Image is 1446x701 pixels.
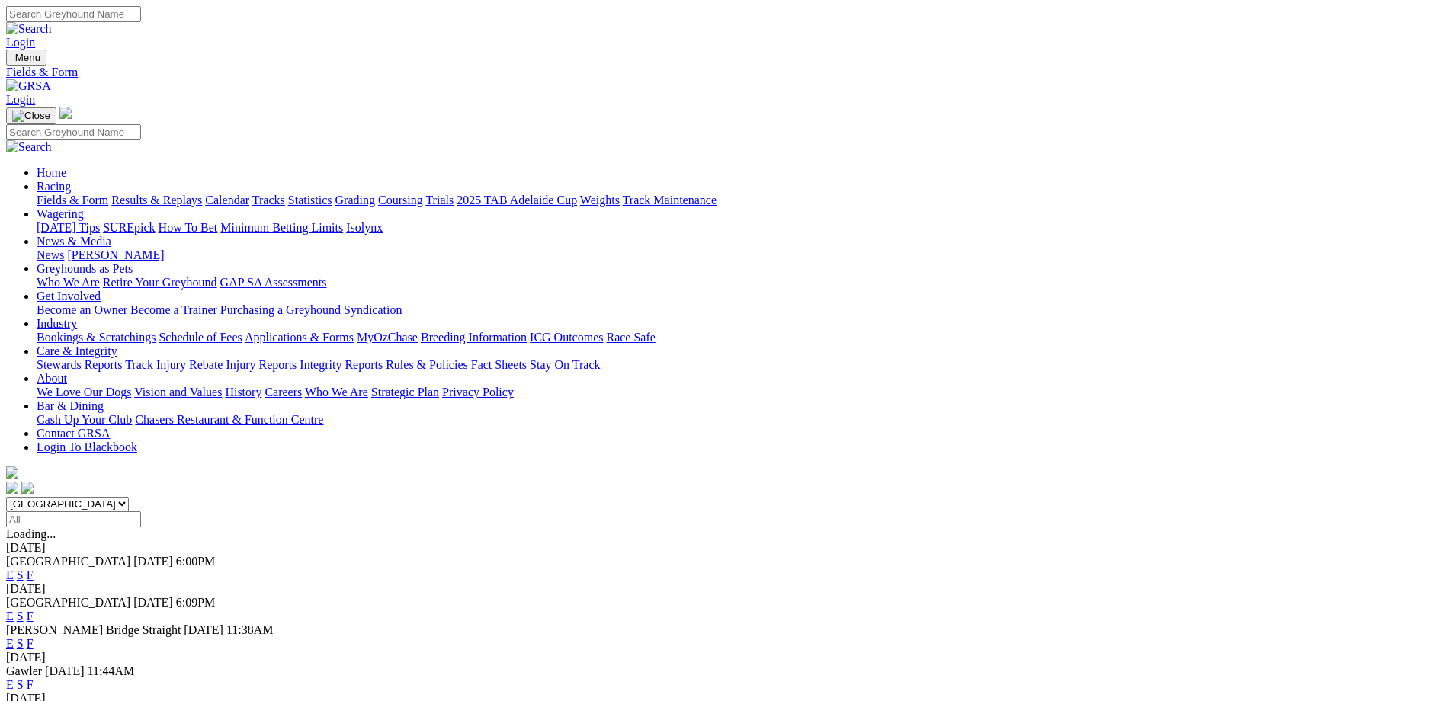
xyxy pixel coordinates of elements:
input: Search [6,124,141,140]
a: Vision and Values [134,386,222,399]
a: Coursing [378,194,423,206]
a: History [225,386,261,399]
a: News & Media [37,235,111,248]
button: Toggle navigation [6,50,46,66]
a: Racing [37,180,71,193]
a: Minimum Betting Limits [220,221,343,234]
span: 11:38AM [226,623,274,636]
img: GRSA [6,79,51,93]
img: logo-grsa-white.png [6,466,18,479]
a: Wagering [37,207,84,220]
a: ICG Outcomes [530,331,603,344]
a: Become a Trainer [130,303,217,316]
span: [GEOGRAPHIC_DATA] [6,596,130,609]
input: Search [6,6,141,22]
div: [DATE] [6,582,1440,596]
a: Injury Reports [226,358,297,371]
a: Breeding Information [421,331,527,344]
a: Get Involved [37,290,101,302]
a: Integrity Reports [300,358,383,371]
a: News [37,248,64,261]
a: Home [37,166,66,179]
div: Greyhounds as Pets [37,276,1440,290]
div: [DATE] [6,541,1440,555]
img: Search [6,140,52,154]
a: S [17,678,24,691]
a: E [6,568,14,581]
a: Rules & Policies [386,358,468,371]
a: Bookings & Scratchings [37,331,156,344]
a: GAP SA Assessments [220,276,327,289]
img: logo-grsa-white.png [59,107,72,119]
div: Care & Integrity [37,358,1440,372]
a: E [6,678,14,691]
a: Become an Owner [37,303,127,316]
a: Care & Integrity [37,344,117,357]
a: Who We Are [305,386,368,399]
img: Close [12,110,50,122]
button: Toggle navigation [6,107,56,124]
a: Trials [425,194,454,206]
span: Menu [15,52,40,63]
span: 6:00PM [176,555,216,568]
a: [DATE] Tips [37,221,100,234]
a: Chasers Restaurant & Function Centre [135,413,323,426]
a: Isolynx [346,221,383,234]
a: E [6,637,14,650]
div: Industry [37,331,1440,344]
a: F [27,568,34,581]
a: Race Safe [606,331,655,344]
a: F [27,678,34,691]
a: MyOzChase [357,331,418,344]
a: Syndication [344,303,402,316]
img: twitter.svg [21,482,34,494]
a: Login To Blackbook [37,440,137,453]
a: Bar & Dining [37,399,104,412]
div: Get Involved [37,303,1440,317]
a: 2025 TAB Adelaide Cup [457,194,577,206]
span: [GEOGRAPHIC_DATA] [6,555,130,568]
a: Fields & Form [37,194,108,206]
a: Grading [335,194,375,206]
a: [PERSON_NAME] [67,248,164,261]
span: 6:09PM [176,596,216,609]
a: S [17,610,24,623]
div: [DATE] [6,651,1440,664]
span: [PERSON_NAME] Bridge Straight [6,623,181,636]
span: Gawler [6,664,42,677]
a: Weights [580,194,620,206]
a: S [17,568,24,581]
a: Schedule of Fees [159,331,242,344]
a: Calendar [205,194,249,206]
a: Stay On Track [530,358,600,371]
a: Stewards Reports [37,358,122,371]
a: F [27,610,34,623]
a: Contact GRSA [37,427,110,440]
a: Greyhounds as Pets [37,262,133,275]
div: Fields & Form [6,66,1440,79]
div: Racing [37,194,1440,207]
a: Login [6,36,35,49]
a: Industry [37,317,77,330]
a: How To Bet [159,221,218,234]
input: Select date [6,511,141,527]
span: [DATE] [45,664,85,677]
div: News & Media [37,248,1440,262]
span: [DATE] [133,596,173,609]
a: Cash Up Your Club [37,413,132,426]
a: Careers [265,386,302,399]
span: 11:44AM [88,664,135,677]
div: Bar & Dining [37,413,1440,427]
a: Applications & Forms [245,331,354,344]
a: We Love Our Dogs [37,386,131,399]
a: Fact Sheets [471,358,527,371]
a: Who We Are [37,276,100,289]
span: Loading... [6,527,56,540]
span: [DATE] [184,623,223,636]
div: Wagering [37,221,1440,235]
a: Purchasing a Greyhound [220,303,341,316]
a: Track Maintenance [623,194,717,206]
span: [DATE] [133,555,173,568]
a: E [6,610,14,623]
a: About [37,372,67,385]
